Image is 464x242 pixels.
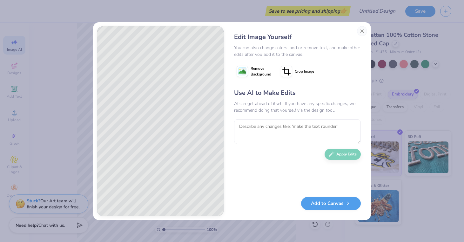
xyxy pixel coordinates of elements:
[234,100,361,114] div: AI can get ahead of itself. If you have any specific changes, we recommend doing that yourself vi...
[234,32,361,42] div: Edit Image Yourself
[278,63,318,79] button: Crop Image
[357,26,367,36] button: Close
[234,44,361,58] div: You can also change colors, add or remove text, and make other edits after you add it to the canvas.
[295,69,314,74] span: Crop Image
[234,63,274,79] button: Remove Background
[301,197,361,210] button: Add to Canvas
[234,88,361,98] div: Use AI to Make Edits
[251,66,271,77] span: Remove Background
